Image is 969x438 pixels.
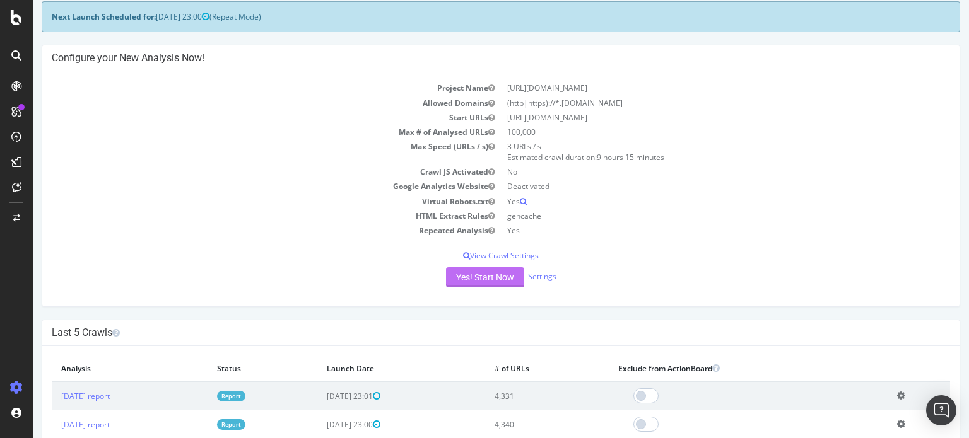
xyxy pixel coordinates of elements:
[19,209,468,223] td: HTML Extract Rules
[19,125,468,139] td: Max # of Analysed URLs
[9,1,927,32] div: (Repeat Mode)
[413,267,491,287] button: Yes! Start Now
[19,81,468,95] td: Project Name
[184,419,213,430] a: Report
[28,391,77,401] a: [DATE] report
[19,96,468,110] td: Allowed Domains
[468,81,917,95] td: [URL][DOMAIN_NAME]
[19,11,123,22] strong: Next Launch Scheduled for:
[294,419,348,430] span: [DATE] 23:00
[468,125,917,139] td: 100,000
[468,194,917,209] td: Yes
[468,209,917,223] td: gencache
[468,110,917,125] td: [URL][DOMAIN_NAME]
[19,223,468,238] td: Repeated Analysis
[19,139,468,164] td: Max Speed (URLs / s)
[285,355,452,381] th: Launch Date
[468,139,917,164] td: 3 URLs / s Estimated crawl duration:
[19,164,468,179] td: Crawl JS Activated
[19,326,917,339] h4: Last 5 Crawls
[495,271,524,282] a: Settings
[19,110,468,125] td: Start URLs
[468,164,917,179] td: No
[19,355,175,381] th: Analysis
[576,355,855,381] th: Exclude from ActionBoard
[468,179,917,193] td: Deactivated
[19,250,917,261] p: View Crawl Settings
[452,355,576,381] th: # of URLs
[28,419,77,430] a: [DATE] report
[468,96,917,110] td: (http|https)://*.[DOMAIN_NAME]
[468,223,917,238] td: Yes
[123,11,177,22] span: [DATE] 23:00
[19,194,468,209] td: Virtual Robots.txt
[175,355,284,381] th: Status
[452,381,576,410] td: 4,331
[564,152,631,163] span: 9 hours 15 minutes
[184,391,213,401] a: Report
[19,52,917,64] h4: Configure your New Analysis Now!
[294,391,348,401] span: [DATE] 23:01
[926,395,956,425] div: Open Intercom Messenger
[19,179,468,193] td: Google Analytics Website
